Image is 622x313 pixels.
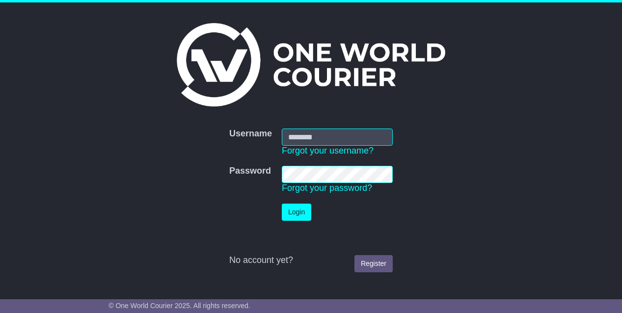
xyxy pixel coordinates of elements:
[108,302,250,310] span: © One World Courier 2025. All rights reserved.
[229,129,272,139] label: Username
[229,255,393,266] div: No account yet?
[282,183,372,193] a: Forgot your password?
[177,23,445,106] img: One World
[282,146,374,156] a: Forgot your username?
[229,166,271,177] label: Password
[354,255,393,272] a: Register
[282,204,311,221] button: Login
